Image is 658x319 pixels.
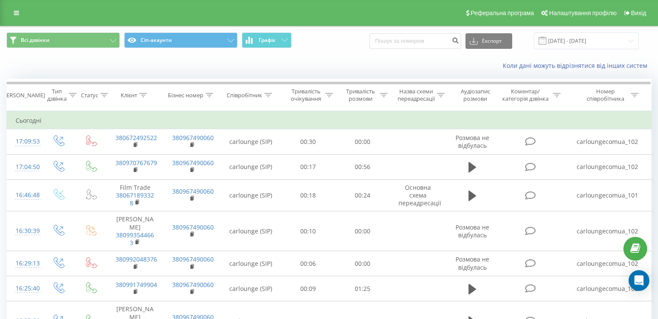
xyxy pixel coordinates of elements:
div: 17:04:50 [16,159,33,175]
a: 380967490060 [172,134,214,142]
td: carloungecomua_102 [564,154,651,179]
div: [PERSON_NAME] [1,92,45,99]
td: carloungecomua_101 [564,179,651,211]
div: 16:46:48 [16,187,33,204]
td: carlounge (SIP) [220,179,281,211]
div: Open Intercom Messenger [629,270,649,291]
span: Розмова не відбулась [456,134,489,150]
div: Бізнес номер [168,92,203,99]
a: 380672492522 [116,134,157,142]
td: 00:00 [335,129,390,154]
td: 01:25 [335,276,390,301]
div: Тип дзвінка [47,88,67,102]
a: 380967490060 [172,281,214,289]
div: Тривалість розмови [343,88,378,102]
a: Коли дані можуть відрізнятися вiд інших систем [503,61,652,70]
a: 380970767679 [116,159,157,167]
div: Назва схеми переадресації [398,88,435,102]
td: carloungecomua_102 [564,251,651,276]
span: Реферальна програма [471,10,534,16]
td: 00:00 [335,211,390,251]
span: Всі дзвінки [21,37,49,44]
button: Графік [242,32,292,48]
td: Основна схема переадресації [390,179,446,211]
input: Пошук за номером [369,33,461,49]
td: 00:30 [281,129,335,154]
div: Тривалість очікування [289,88,324,102]
td: carlounge (SIP) [220,154,281,179]
td: carlounge (SIP) [220,211,281,251]
td: 00:10 [281,211,335,251]
button: Сіп-акаунти [124,32,238,48]
div: Коментар/категорія дзвінка [500,88,551,102]
div: Клієнт [121,92,137,99]
a: 380671893328 [116,191,154,207]
div: Номер співробітника [582,88,629,102]
td: 00:06 [281,251,335,276]
div: 17:09:53 [16,133,33,150]
td: carlounge (SIP) [220,251,281,276]
td: carloungecomua_102 [564,276,651,301]
td: 00:24 [335,179,390,211]
td: carloungecomua_102 [564,129,651,154]
a: 380967490060 [172,159,214,167]
td: carlounge (SIP) [220,276,281,301]
td: 00:17 [281,154,335,179]
td: carloungecomua_102 [564,211,651,251]
a: 380967490060 [172,255,214,263]
div: 16:25:40 [16,280,33,297]
td: 00:56 [335,154,390,179]
button: Всі дзвінки [6,32,120,48]
span: Графік [259,37,276,43]
td: 00:09 [281,276,335,301]
button: Експорт [465,33,512,49]
a: 380992048376 [116,255,157,263]
div: Співробітник [227,92,262,99]
td: [PERSON_NAME] [107,211,164,251]
a: 380967490060 [172,187,214,195]
span: Налаштування профілю [549,10,616,16]
div: Статус [81,92,98,99]
a: 380967490060 [172,223,214,231]
div: Аудіозапис розмови [454,88,497,102]
div: 16:30:39 [16,223,33,239]
td: 00:00 [335,251,390,276]
a: 380993544663 [116,231,154,247]
td: carlounge (SIP) [220,129,281,154]
td: Film Trade [107,179,164,211]
span: Розмова не відбулась [456,223,489,239]
td: 00:18 [281,179,335,211]
a: 380991749904 [116,281,157,289]
div: 16:29:13 [16,255,33,272]
span: Вихід [631,10,646,16]
td: Сьогодні [7,112,652,129]
span: Розмова не відбулась [456,255,489,271]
